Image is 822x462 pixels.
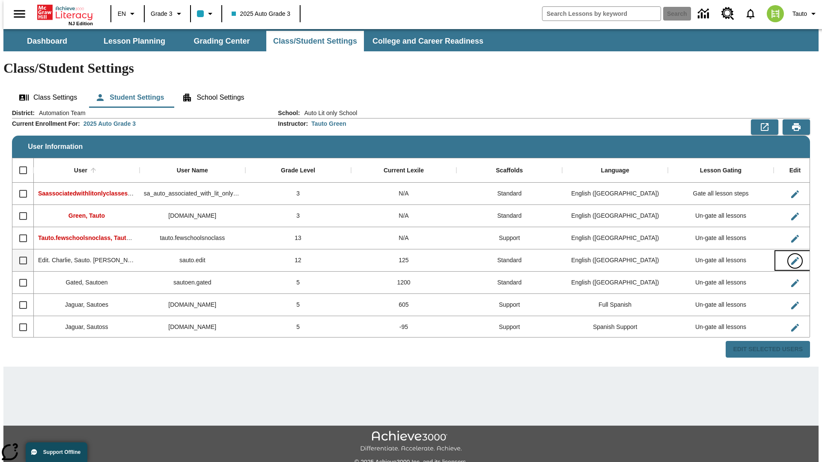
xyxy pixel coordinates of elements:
div: 605 [351,294,457,316]
div: Un-gate all lessons [668,294,774,316]
div: 1200 [351,272,457,294]
span: Support Offline [43,449,80,455]
div: -95 [351,316,457,338]
span: Saassociatedwithlitonlyclasses, Saassociatedwithlitonlyclasses [38,190,220,197]
div: sauto.edit [140,249,245,272]
button: College and Career Readiness [366,31,490,51]
div: 5 [245,294,351,316]
div: N/A [351,183,457,205]
div: Current Lexile [384,167,424,175]
h2: School : [278,110,300,117]
div: Standard [456,205,562,227]
button: Support Offline [26,442,87,462]
button: Language: EN, Select a language [114,6,141,21]
span: Tauto.fewschoolsnoclass, Tauto.fewschoolsnoclass [38,234,186,241]
div: Lesson Gating [700,167,742,175]
div: sautoes.jaguar [140,294,245,316]
button: Print Preview [783,119,810,135]
div: Un-gate all lessons [668,316,774,338]
div: Class/Student Settings [12,87,810,108]
span: Green, Tauto [68,212,105,219]
div: English (US) [562,249,668,272]
input: search field [542,7,661,21]
div: Support [456,294,562,316]
div: 3 [245,183,351,205]
a: Home [37,4,93,21]
button: Class/Student Settings [266,31,364,51]
div: Full Spanish [562,294,668,316]
div: SubNavbar [3,29,819,51]
div: Un-gate all lessons [668,205,774,227]
button: Dashboard [4,31,90,51]
div: Un-gate all lessons [668,249,774,272]
h2: District : [12,110,35,117]
button: Grading Center [179,31,265,51]
img: avatar image [767,5,784,22]
span: NJ Edition [68,21,93,26]
div: 13 [245,227,351,249]
button: Edit User [786,186,804,203]
button: Student Settings [88,87,171,108]
div: N/A [351,227,457,249]
span: Automation Team [35,109,86,117]
div: sautoss.jaguar [140,316,245,338]
div: 3 [245,205,351,227]
button: Grade: Grade 3, Select a grade [147,6,188,21]
button: Select a new avatar [762,3,789,25]
div: Standard [456,272,562,294]
button: Edit User [786,319,804,336]
div: English (US) [562,272,668,294]
button: School Settings [175,87,251,108]
div: Home [37,3,93,26]
div: sa_auto_associated_with_lit_only_classes [140,183,245,205]
h2: Current Enrollment For : [12,120,80,127]
button: Edit User [786,275,804,292]
div: tauto.fewschoolsnoclass [140,227,245,249]
span: Gated, Sautoen [66,279,107,286]
span: Jaguar, Sautoss [65,323,108,330]
div: Gate all lesson steps [668,183,774,205]
button: Edit User [786,297,804,314]
div: Standard [456,249,562,272]
button: Export to CSV [751,119,778,135]
div: 125 [351,249,457,272]
button: Class Settings [12,87,84,108]
div: sautoen.gated [140,272,245,294]
span: Tauto [792,9,807,18]
div: English (US) [562,227,668,249]
span: Edit. Charlie, Sauto. Charlie [38,257,143,264]
div: Tauto Green [311,119,346,128]
div: Support [456,316,562,338]
span: 2025 Auto Grade 3 [232,9,291,18]
div: Grade Level [281,167,315,175]
div: Standard [456,183,562,205]
div: Language [601,167,629,175]
div: Un-gate all lessons [668,227,774,249]
button: Profile/Settings [789,6,822,21]
div: Un-gate all lessons [668,272,774,294]
div: 5 [245,272,351,294]
div: User Information [12,109,810,358]
span: Jaguar, Sautoes [65,301,108,308]
img: Achieve3000 Differentiate Accelerate Achieve [360,431,462,453]
div: User [74,167,87,175]
div: 5 [245,316,351,338]
h2: Instructor : [278,120,308,127]
button: Edit User [786,230,804,247]
div: Edit [789,167,801,175]
span: EN [118,9,126,18]
div: User Name [177,167,208,175]
span: User Information [28,143,83,151]
div: tauto.green [140,205,245,227]
h1: Class/Student Settings [3,60,819,76]
div: English (US) [562,183,668,205]
div: N/A [351,205,457,227]
a: Resource Center, Will open in new tab [716,2,739,25]
div: Scaffolds [496,167,523,175]
button: Lesson Planning [92,31,177,51]
button: Edit User [786,252,804,269]
a: Data Center [693,2,716,26]
button: Open side menu [7,1,32,27]
div: Support [456,227,562,249]
div: 12 [245,249,351,272]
